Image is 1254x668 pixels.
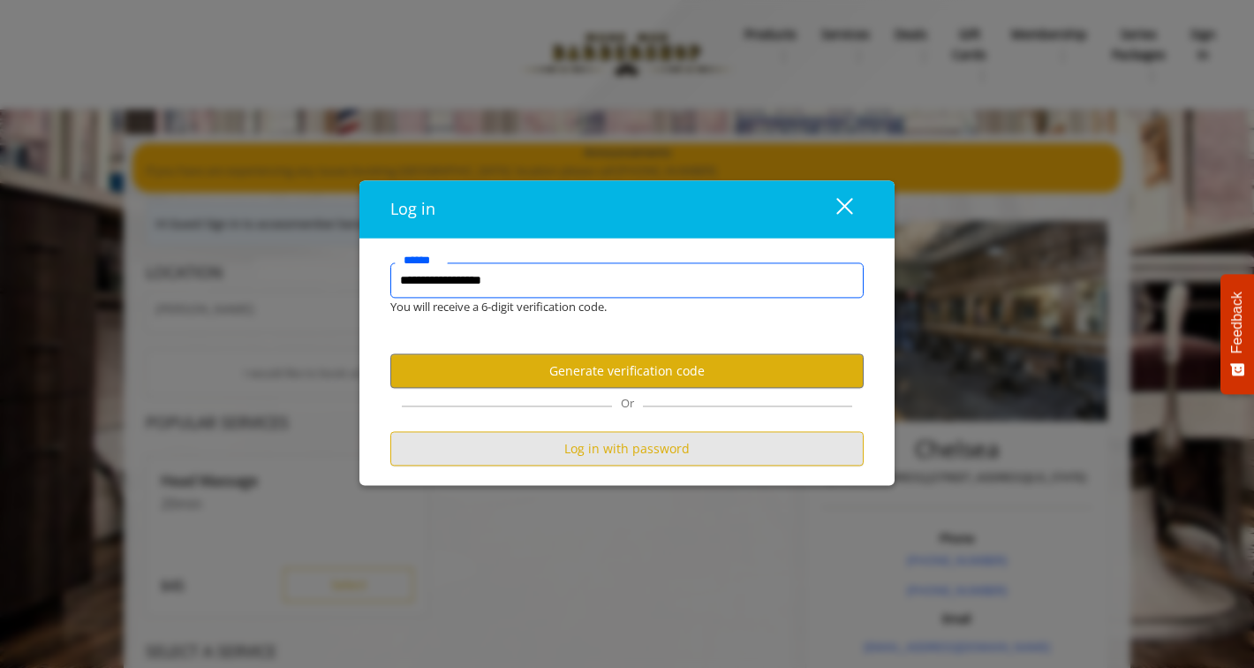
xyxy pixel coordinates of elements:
button: Generate verification code [390,353,864,388]
span: Log in [390,199,435,220]
span: Feedback [1229,292,1245,353]
div: close dialog [816,196,851,223]
button: Feedback - Show survey [1220,274,1254,394]
span: Or [612,396,643,412]
button: close dialog [804,191,864,227]
div: You will receive a 6-digit verification code. [377,299,850,317]
button: Log in with password [390,432,864,467]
